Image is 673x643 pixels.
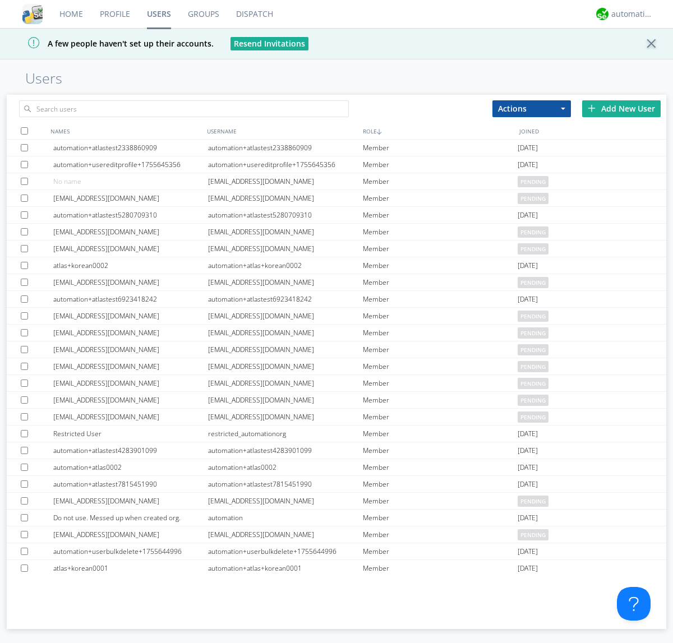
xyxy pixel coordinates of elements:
[363,459,518,475] div: Member
[518,156,538,173] span: [DATE]
[518,476,538,493] span: [DATE]
[7,526,666,543] a: [EMAIL_ADDRESS][DOMAIN_NAME][EMAIL_ADDRESS][DOMAIN_NAME]Memberpending
[363,560,518,576] div: Member
[518,243,548,255] span: pending
[518,176,548,187] span: pending
[517,123,673,139] div: JOINED
[518,543,538,560] span: [DATE]
[518,459,538,476] span: [DATE]
[7,291,666,308] a: automation+atlastest6923418242automation+atlastest6923418242Member[DATE]
[7,308,666,325] a: [EMAIL_ADDRESS][DOMAIN_NAME][EMAIL_ADDRESS][DOMAIN_NAME]Memberpending
[363,190,518,206] div: Member
[492,100,571,117] button: Actions
[53,156,208,173] div: automation+usereditprofile+1755645356
[53,493,208,509] div: [EMAIL_ADDRESS][DOMAIN_NAME]
[19,100,349,117] input: Search users
[22,4,43,24] img: cddb5a64eb264b2086981ab96f4c1ba7
[7,543,666,560] a: automation+userbulkdelete+1755644996automation+userbulkdelete+1755644996Member[DATE]
[518,510,538,526] span: [DATE]
[363,543,518,559] div: Member
[363,140,518,156] div: Member
[363,341,518,358] div: Member
[208,560,363,576] div: automation+atlas+korean0001
[7,442,666,459] a: automation+atlastest4283901099automation+atlastest4283901099Member[DATE]
[53,190,208,206] div: [EMAIL_ADDRESS][DOMAIN_NAME]
[518,257,538,274] span: [DATE]
[7,425,666,442] a: Restricted Userrestricted_automationorgMember[DATE]
[7,207,666,224] a: automation+atlastest5280709310automation+atlastest5280709310Member[DATE]
[7,510,666,526] a: Do not use. Messed up when created org.automationMember[DATE]
[518,344,548,355] span: pending
[53,375,208,391] div: [EMAIL_ADDRESS][DOMAIN_NAME]
[208,257,363,274] div: automation+atlas+korean0002
[8,38,214,49] span: A few people haven't set up their accounts.
[208,476,363,492] div: automation+atlastest7815451990
[208,526,363,543] div: [EMAIL_ADDRESS][DOMAIN_NAME]
[7,257,666,274] a: atlas+korean0002automation+atlas+korean0002Member[DATE]
[7,375,666,392] a: [EMAIL_ADDRESS][DOMAIN_NAME][EMAIL_ADDRESS][DOMAIN_NAME]Memberpending
[611,8,653,20] div: automation+atlas
[53,560,208,576] div: atlas+korean0001
[53,409,208,425] div: [EMAIL_ADDRESS][DOMAIN_NAME]
[518,496,548,507] span: pending
[7,459,666,476] a: automation+atlas0002automation+atlas0002Member[DATE]
[53,425,208,442] div: Restricted User
[48,123,204,139] div: NAMES
[363,274,518,290] div: Member
[231,37,308,50] button: Resend Invitations
[208,341,363,358] div: [EMAIL_ADDRESS][DOMAIN_NAME]
[7,190,666,207] a: [EMAIL_ADDRESS][DOMAIN_NAME][EMAIL_ADDRESS][DOMAIN_NAME]Memberpending
[582,100,661,117] div: Add New User
[53,459,208,475] div: automation+atlas0002
[53,140,208,156] div: automation+atlastest2338860909
[7,358,666,375] a: [EMAIL_ADDRESS][DOMAIN_NAME][EMAIL_ADDRESS][DOMAIN_NAME]Memberpending
[617,587,651,621] iframe: Toggle Customer Support
[208,543,363,559] div: automation+userbulkdelete+1755644996
[518,560,538,577] span: [DATE]
[518,442,538,459] span: [DATE]
[208,425,363,442] div: restricted_automationorg
[208,375,363,391] div: [EMAIL_ADDRESS][DOMAIN_NAME]
[53,341,208,358] div: [EMAIL_ADDRESS][DOMAIN_NAME]
[204,123,361,139] div: USERNAME
[53,325,208,341] div: [EMAIL_ADDRESS][DOMAIN_NAME]
[53,207,208,223] div: automation+atlastest5280709310
[363,392,518,408] div: Member
[518,277,548,288] span: pending
[53,392,208,408] div: [EMAIL_ADDRESS][DOMAIN_NAME]
[208,224,363,240] div: [EMAIL_ADDRESS][DOMAIN_NAME]
[7,224,666,240] a: [EMAIL_ADDRESS][DOMAIN_NAME][EMAIL_ADDRESS][DOMAIN_NAME]Memberpending
[53,476,208,492] div: automation+atlastest7815451990
[363,173,518,189] div: Member
[518,207,538,224] span: [DATE]
[363,442,518,459] div: Member
[518,140,538,156] span: [DATE]
[363,224,518,240] div: Member
[518,425,538,442] span: [DATE]
[208,510,363,526] div: automation
[518,327,548,339] span: pending
[53,358,208,374] div: [EMAIL_ADDRESS][DOMAIN_NAME]
[518,395,548,406] span: pending
[53,240,208,257] div: [EMAIL_ADDRESS][DOMAIN_NAME]
[53,274,208,290] div: [EMAIL_ADDRESS][DOMAIN_NAME]
[208,392,363,408] div: [EMAIL_ADDRESS][DOMAIN_NAME]
[53,442,208,459] div: automation+atlastest4283901099
[363,207,518,223] div: Member
[518,411,548,423] span: pending
[7,140,666,156] a: automation+atlastest2338860909automation+atlastest2338860909Member[DATE]
[363,510,518,526] div: Member
[208,459,363,475] div: automation+atlas0002
[208,291,363,307] div: automation+atlastest6923418242
[363,308,518,324] div: Member
[363,156,518,173] div: Member
[7,156,666,173] a: automation+usereditprofile+1755645356automation+usereditprofile+1755645356Member[DATE]
[7,392,666,409] a: [EMAIL_ADDRESS][DOMAIN_NAME][EMAIL_ADDRESS][DOMAIN_NAME]Memberpending
[53,543,208,559] div: automation+userbulkdelete+1755644996
[518,311,548,322] span: pending
[53,510,208,526] div: Do not use. Messed up when created org.
[53,308,208,324] div: [EMAIL_ADDRESS][DOMAIN_NAME]
[588,104,596,112] img: plus.svg
[7,325,666,341] a: [EMAIL_ADDRESS][DOMAIN_NAME][EMAIL_ADDRESS][DOMAIN_NAME]Memberpending
[53,177,81,186] span: No name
